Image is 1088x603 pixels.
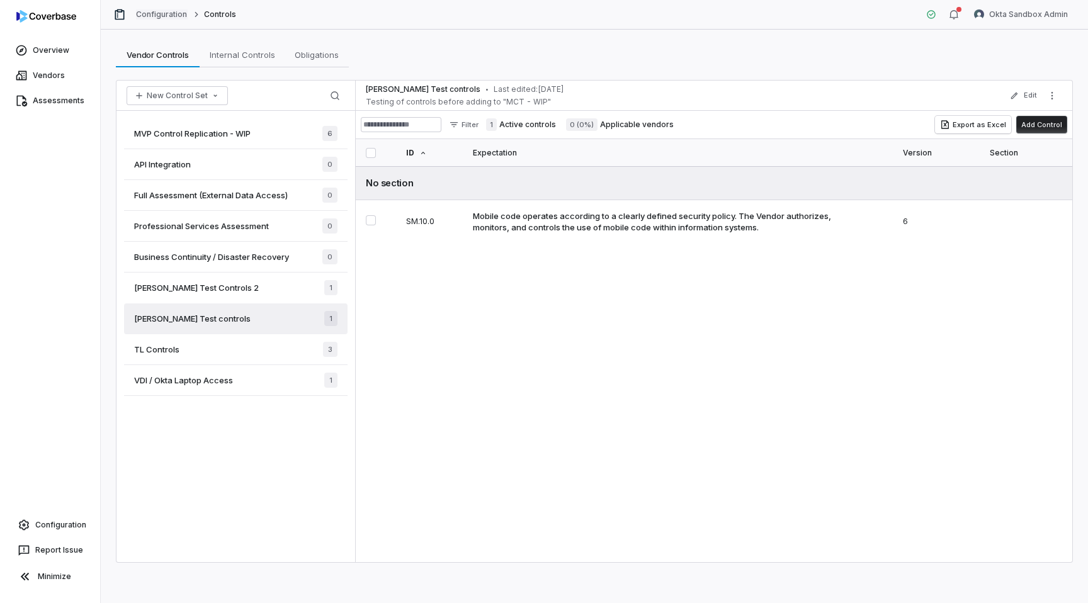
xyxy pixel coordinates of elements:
a: Configuration [5,514,95,536]
div: Section [990,139,1062,166]
span: 0 [322,157,337,172]
span: Business Continuity / Disaster Recovery [134,251,289,262]
a: VDI / Okta Laptop Access1 [124,365,348,396]
span: 1 [324,280,337,295]
div: Version [903,139,975,166]
span: Professional Services Assessment [134,220,269,232]
span: [PERSON_NAME] Test controls [134,313,251,324]
a: [PERSON_NAME] Test Controls 21 [124,273,348,303]
span: Internal Controls [205,47,280,63]
a: TL Controls3 [124,334,348,365]
span: API Integration [134,159,191,170]
span: Okta Sandbox Admin [989,9,1068,20]
a: Professional Services Assessment0 [124,211,348,242]
a: Overview [3,39,98,62]
a: API Integration0 [124,149,348,180]
span: Obligations [290,47,344,63]
a: [PERSON_NAME] Test controls1 [124,303,348,334]
span: Testing of controls before adding to "MCT - WIP" [366,97,564,107]
img: logo-D7KZi-bG.svg [16,10,76,23]
span: 1 [324,311,337,326]
button: More actions [1042,86,1062,105]
label: Active controls [486,118,556,131]
span: [PERSON_NAME] Test Controls 2 [134,282,259,293]
a: Vendors [3,64,98,87]
a: MVP Control Replication - WIP6 [124,118,348,149]
span: 0 [322,249,337,264]
span: Vendor Controls [122,47,194,63]
span: • [485,85,489,94]
button: Select SM.10.0 control [366,215,376,225]
span: 0 [322,218,337,234]
button: Export as Excel [935,116,1011,133]
div: Expectation [473,139,888,166]
button: Add Control [1016,116,1067,133]
span: 3 [323,342,337,357]
span: 0 (0%) [566,118,598,131]
span: 0 [322,188,337,203]
a: Configuration [136,9,188,20]
span: Last edited: [DATE] [494,84,564,94]
span: MVP Control Replication - WIP [134,128,251,139]
span: VDI / Okta Laptop Access [134,375,233,386]
button: New Control Set [127,86,228,105]
span: Full Assessment (External Data Access) [134,189,288,201]
span: TL Controls [134,344,179,355]
span: Controls [204,9,236,20]
span: 1 [486,118,497,131]
button: Report Issue [5,539,95,561]
a: Business Continuity / Disaster Recovery0 [124,242,348,273]
button: Edit [1006,84,1041,107]
span: 6 [322,126,337,141]
a: Full Assessment (External Data Access)0 [124,180,348,211]
img: Okta Sandbox Admin avatar [974,9,984,20]
button: Minimize [5,564,95,589]
td: 6 [895,200,982,244]
a: Assessments [3,89,98,112]
span: Filter [462,120,479,130]
button: Okta Sandbox Admin avatarOkta Sandbox Admin [966,5,1075,24]
div: No section [366,176,1062,189]
td: SM.10.0 [399,200,465,244]
span: [PERSON_NAME] Test controls [366,84,480,94]
label: Applicable vendors [566,118,674,131]
div: Mobile code operates according to a clearly defined security policy. The Vendor authorizes, monit... [473,210,841,233]
button: Filter [444,117,484,132]
div: ID [406,139,458,166]
span: 1 [324,373,337,388]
